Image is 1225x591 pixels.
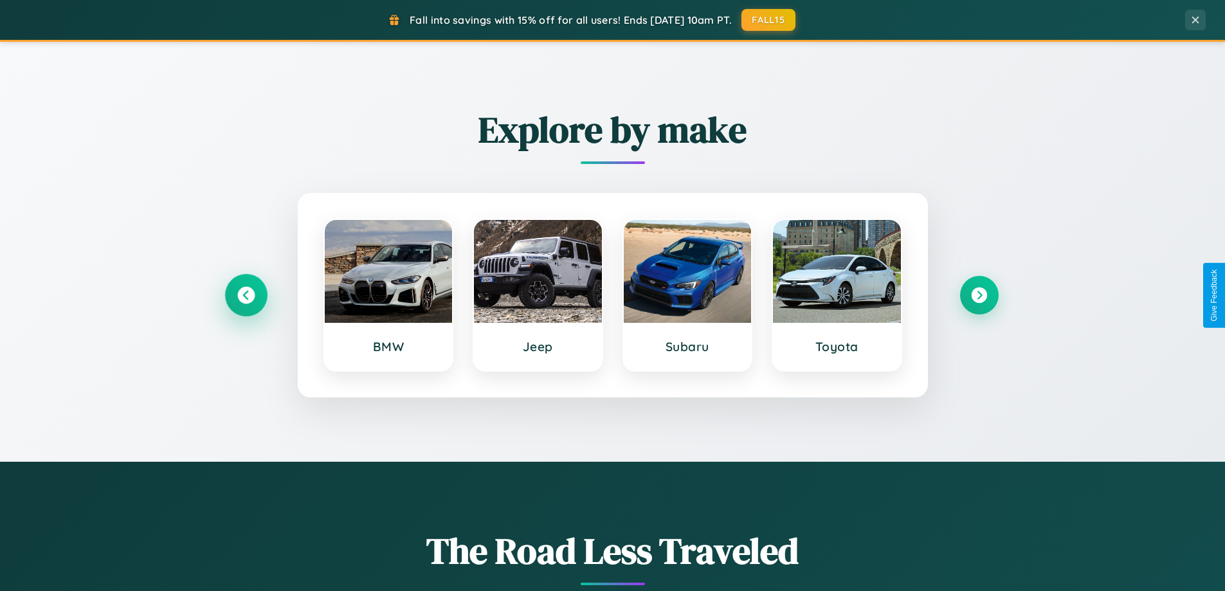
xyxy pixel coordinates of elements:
[741,9,795,31] button: FALL15
[1210,269,1219,322] div: Give Feedback
[637,339,739,354] h3: Subaru
[227,526,999,576] h1: The Road Less Traveled
[786,339,888,354] h3: Toyota
[410,14,732,26] span: Fall into savings with 15% off for all users! Ends [DATE] 10am PT.
[338,339,440,354] h3: BMW
[227,105,999,154] h2: Explore by make
[487,339,589,354] h3: Jeep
